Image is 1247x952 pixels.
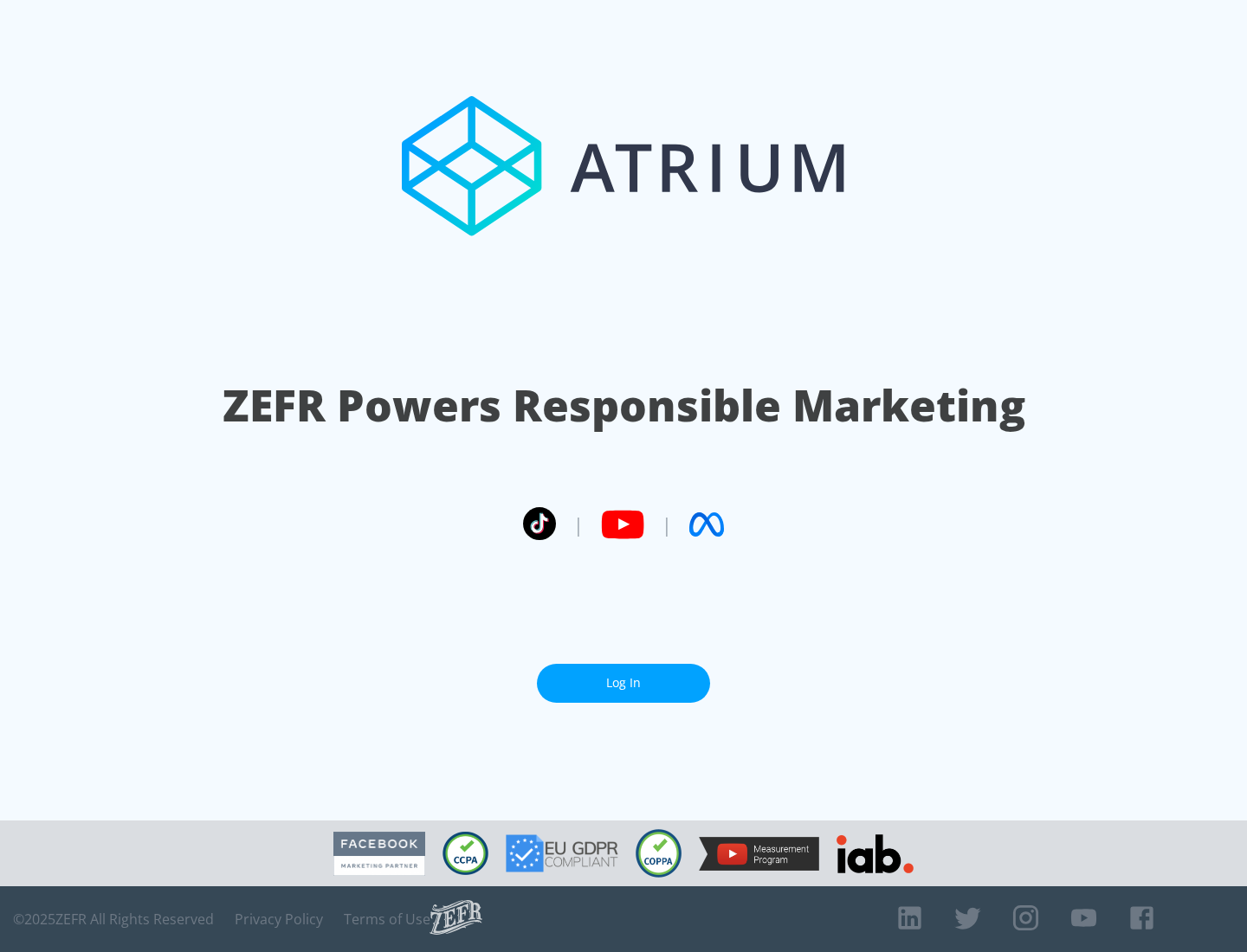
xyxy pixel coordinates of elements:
span: © 2025 ZEFR All Rights Reserved [13,910,214,928]
a: Log In [537,664,710,703]
img: Facebook Marketing Partner [333,832,425,876]
h1: ZEFR Powers Responsible Marketing [223,376,1025,435]
span: | [662,511,672,537]
a: Privacy Policy [235,910,323,928]
img: GDPR Compliant [506,834,618,872]
img: COPPA Compliant [636,829,682,878]
img: IAB [837,834,914,873]
img: CCPA Compliant [443,832,488,875]
img: YouTube Measurement Program [699,837,819,871]
span: | [573,511,584,537]
a: Terms of Use [344,910,430,928]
